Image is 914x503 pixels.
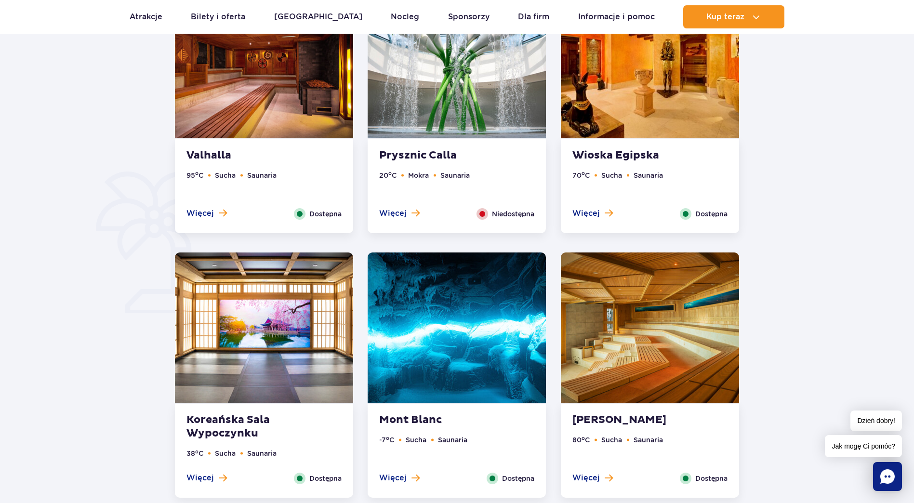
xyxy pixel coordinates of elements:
strong: Wioska Egipska [572,149,689,162]
strong: Koreańska Sala Wypoczynku [186,413,303,440]
li: Sucha [601,170,622,181]
span: Więcej [186,473,214,483]
sup: o [386,435,389,441]
sup: o [582,435,585,441]
div: Chat [873,462,902,491]
a: Sponsorzy [448,5,490,28]
span: Więcej [379,208,407,219]
span: Kup teraz [706,13,744,21]
li: 38 C [186,448,203,459]
li: 95 C [186,170,203,181]
li: 20 C [379,170,397,181]
img: Koreańska sala wypoczynku [175,252,353,403]
button: Więcej [186,208,227,219]
span: Dostępna [309,473,342,484]
strong: Mont Blanc [379,413,496,427]
span: Dostępna [695,209,728,219]
li: Saunaria [440,170,470,181]
strong: Valhalla [186,149,303,162]
sup: o [195,170,199,176]
a: Atrakcje [130,5,162,28]
button: Więcej [572,208,613,219]
li: Saunaria [634,435,663,445]
li: Mokra [408,170,429,181]
li: Saunaria [634,170,663,181]
span: Niedostępna [492,209,534,219]
span: Więcej [572,208,600,219]
span: Więcej [186,208,214,219]
sup: o [582,170,585,176]
strong: [PERSON_NAME] [572,413,689,427]
button: Więcej [379,208,420,219]
a: Bilety i oferta [191,5,245,28]
li: Sucha [215,170,236,181]
span: Więcej [572,473,600,483]
button: Kup teraz [683,5,784,28]
sup: o [388,170,392,176]
span: Jak mogę Ci pomóc? [825,435,902,457]
li: 80 C [572,435,590,445]
sup: o [195,449,199,455]
span: Dzień dobry! [850,410,902,431]
li: Saunaria [247,448,277,459]
span: Więcej [379,473,407,483]
li: Saunaria [438,435,467,445]
li: Sucha [406,435,426,445]
li: 70 C [572,170,590,181]
li: Saunaria [247,170,277,181]
span: Dostępna [309,209,342,219]
img: Sauna Akwarium [561,252,739,403]
strong: Prysznic Calla [379,149,496,162]
a: [GEOGRAPHIC_DATA] [274,5,362,28]
button: Więcej [186,473,227,483]
li: Sucha [215,448,236,459]
button: Więcej [572,473,613,483]
li: Sucha [601,435,622,445]
img: Mont Blanc [368,252,546,403]
span: Dostępna [695,473,728,484]
a: Dla firm [518,5,549,28]
span: Dostępna [502,473,534,484]
button: Więcej [379,473,420,483]
a: Informacje i pomoc [578,5,655,28]
a: Nocleg [391,5,419,28]
li: -7 C [379,435,394,445]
